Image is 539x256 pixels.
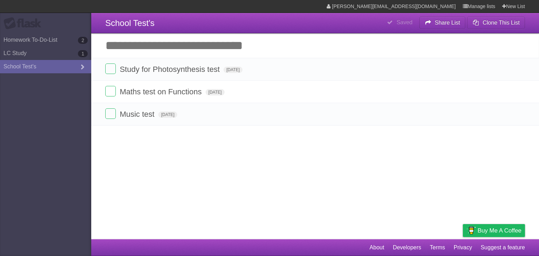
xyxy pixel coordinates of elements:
[454,241,472,254] a: Privacy
[4,17,46,30] div: Flask
[419,16,466,29] button: Share List
[370,241,384,254] a: About
[158,112,177,118] span: [DATE]
[105,108,116,119] label: Done
[467,16,525,29] button: Clone This List
[430,241,445,254] a: Terms
[397,19,412,25] b: Saved
[466,224,476,236] img: Buy me a coffee
[483,20,520,26] b: Clone This List
[435,20,460,26] b: Share List
[120,65,221,74] span: Study for Photosynthesis test
[120,110,156,119] span: Music test
[78,37,88,44] b: 2
[105,86,116,96] label: Done
[463,224,525,237] a: Buy me a coffee
[224,67,242,73] span: [DATE]
[206,89,225,95] span: [DATE]
[478,224,521,237] span: Buy me a coffee
[78,50,88,57] b: 1
[120,87,204,96] span: Maths test on Functions
[105,63,116,74] label: Done
[105,18,154,28] span: School Test's
[393,241,421,254] a: Developers
[481,241,525,254] a: Suggest a feature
